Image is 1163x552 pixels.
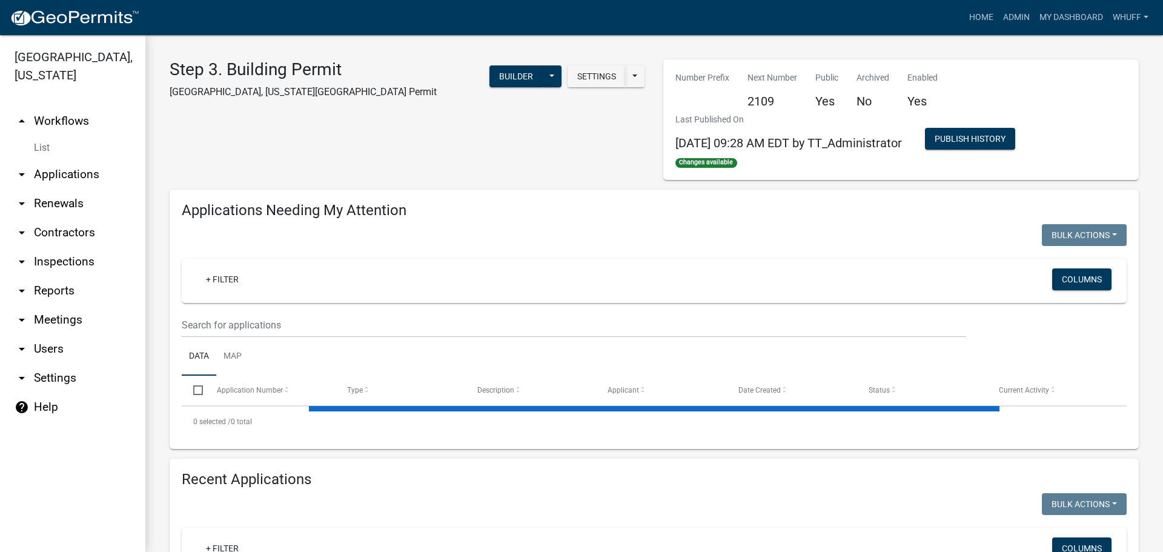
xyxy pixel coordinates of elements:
[170,59,437,80] h3: Step 3. Building Permit
[182,471,1127,488] h4: Recent Applications
[182,407,1127,437] div: 0 total
[907,94,938,108] h5: Yes
[193,417,231,426] span: 0 selected /
[15,284,29,298] i: arrow_drop_down
[15,400,29,414] i: help
[925,128,1015,150] button: Publish History
[675,71,729,84] p: Number Prefix
[466,376,596,405] datatable-header-cell: Description
[857,94,889,108] h5: No
[999,386,1049,394] span: Current Activity
[15,114,29,128] i: arrow_drop_up
[347,386,363,394] span: Type
[738,386,781,394] span: Date Created
[675,113,902,126] p: Last Published On
[857,376,987,405] datatable-header-cell: Status
[747,71,797,84] p: Next Number
[1035,6,1108,29] a: My Dashboard
[987,376,1118,405] datatable-header-cell: Current Activity
[964,6,998,29] a: Home
[675,158,737,168] span: Changes available
[907,71,938,84] p: Enabled
[15,225,29,240] i: arrow_drop_down
[217,386,283,394] span: Application Number
[15,342,29,356] i: arrow_drop_down
[998,6,1035,29] a: Admin
[596,376,726,405] datatable-header-cell: Applicant
[15,254,29,269] i: arrow_drop_down
[568,65,626,87] button: Settings
[477,386,514,394] span: Description
[182,313,966,338] input: Search for applications
[1042,224,1127,246] button: Bulk Actions
[205,376,335,405] datatable-header-cell: Application Number
[15,167,29,182] i: arrow_drop_down
[15,196,29,211] i: arrow_drop_down
[336,376,466,405] datatable-header-cell: Type
[747,94,797,108] h5: 2109
[182,376,205,405] datatable-header-cell: Select
[15,371,29,385] i: arrow_drop_down
[196,268,248,290] a: + Filter
[815,71,838,84] p: Public
[489,65,543,87] button: Builder
[15,313,29,327] i: arrow_drop_down
[1108,6,1153,29] a: whuff
[857,71,889,84] p: Archived
[216,338,249,376] a: Map
[1042,493,1127,515] button: Bulk Actions
[925,135,1015,145] wm-modal-confirm: Workflow Publish History
[182,338,216,376] a: Data
[608,386,639,394] span: Applicant
[869,386,890,394] span: Status
[170,85,437,99] p: [GEOGRAPHIC_DATA], [US_STATE][GEOGRAPHIC_DATA] Permit
[1052,268,1112,290] button: Columns
[182,202,1127,219] h4: Applications Needing My Attention
[726,376,857,405] datatable-header-cell: Date Created
[815,94,838,108] h5: Yes
[675,136,902,150] span: [DATE] 09:28 AM EDT by TT_Administrator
